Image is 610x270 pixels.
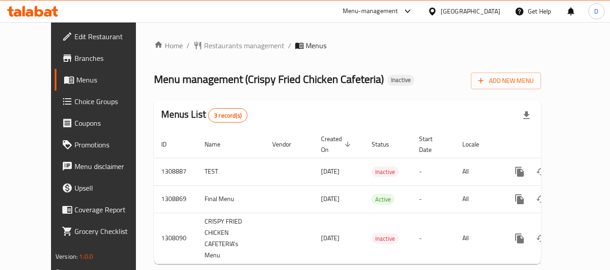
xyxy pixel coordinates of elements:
[516,105,537,126] div: Export file
[154,40,541,51] nav: breadcrumb
[154,158,197,185] td: 1308887
[186,40,190,51] li: /
[306,40,326,51] span: Menus
[321,232,340,244] span: [DATE]
[412,185,455,213] td: -
[197,158,265,185] td: TEST
[455,158,502,185] td: All
[75,96,146,107] span: Choice Groups
[272,139,303,150] span: Vendor
[372,233,399,244] div: Inactive
[321,193,340,205] span: [DATE]
[75,226,146,237] span: Grocery Checklist
[509,161,531,183] button: more
[321,165,340,177] span: [DATE]
[75,204,146,215] span: Coverage Report
[55,177,153,199] a: Upsell
[193,40,284,51] a: Restaurants management
[509,188,531,210] button: more
[75,139,146,150] span: Promotions
[502,131,603,158] th: Actions
[205,139,232,150] span: Name
[372,194,395,205] span: Active
[197,185,265,213] td: Final Menu
[209,111,247,120] span: 3 record(s)
[55,91,153,112] a: Choice Groups
[594,6,598,16] span: D
[161,108,247,123] h2: Menus List
[55,47,153,69] a: Branches
[208,108,247,123] div: Total records count
[531,188,552,210] button: Change Status
[154,185,197,213] td: 1308869
[343,6,398,17] div: Menu-management
[75,118,146,128] span: Coupons
[288,40,291,51] li: /
[55,69,153,91] a: Menus
[372,233,399,244] span: Inactive
[412,213,455,264] td: -
[321,133,354,155] span: Created On
[76,74,146,85] span: Menus
[75,161,146,172] span: Menu disclaimer
[412,158,455,185] td: -
[154,40,183,51] a: Home
[441,6,500,16] div: [GEOGRAPHIC_DATA]
[531,228,552,249] button: Change Status
[419,133,444,155] span: Start Date
[55,220,153,242] a: Grocery Checklist
[56,251,78,262] span: Version:
[55,199,153,220] a: Coverage Report
[531,161,552,183] button: Change Status
[154,131,603,264] table: enhanced table
[75,53,146,64] span: Branches
[154,69,384,89] span: Menu management ( Crispy Fried Chicken Cafeteria )
[75,183,146,193] span: Upsell
[462,139,491,150] span: Locale
[509,228,531,249] button: more
[372,139,401,150] span: Status
[55,134,153,156] a: Promotions
[55,156,153,177] a: Menu disclaimer
[79,251,93,262] span: 1.0.0
[455,213,502,264] td: All
[161,139,178,150] span: ID
[387,76,414,84] span: Inactive
[387,75,414,86] div: Inactive
[372,167,399,177] span: Inactive
[471,73,541,89] button: Add New Menu
[455,185,502,213] td: All
[478,75,534,87] span: Add New Menu
[154,213,197,264] td: 1308090
[55,112,153,134] a: Coupons
[55,26,153,47] a: Edit Restaurant
[75,31,146,42] span: Edit Restaurant
[204,40,284,51] span: Restaurants management
[197,213,265,264] td: CRISPY FRIED CHICKEN CAFETERIA's Menu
